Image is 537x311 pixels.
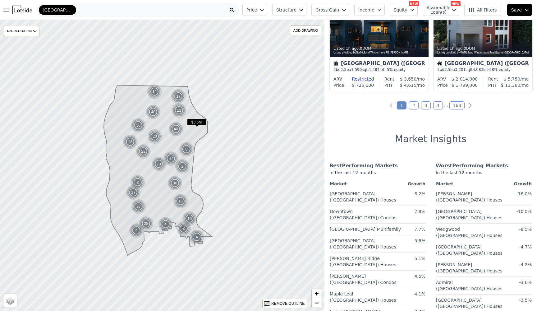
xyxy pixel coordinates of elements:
img: g1.png [189,230,204,244]
div: NEW [409,1,419,6]
div: 20 [147,129,162,144]
img: g1.png [168,176,183,191]
div: Worst Performing Markets [436,162,532,169]
button: All Filters [464,4,502,16]
a: [GEOGRAPHIC_DATA] ([GEOGRAPHIC_DATA]) Houses [436,295,503,309]
button: Price [242,4,267,16]
span: [GEOGRAPHIC_DATA] [43,7,72,13]
span: -10.0% [516,209,532,214]
div: /mo [498,76,529,82]
div: 4 [158,217,173,232]
div: 3 bd 2.5 ba sqft lot · -5% equity [333,67,425,72]
span: 8.2% [414,191,425,196]
div: Rent [488,76,498,82]
div: Price [333,82,344,88]
div: Listed , 0 DOM [333,46,425,51]
span: 7.8% [414,209,425,214]
div: 5 bd 3.5 ba sqft lot · 58% equity [437,67,529,72]
div: APPRECIATION [3,26,39,36]
div: 73 [151,156,167,172]
time: 2025-09-23 16:50 [450,46,462,51]
div: Listed , 0 DOM [437,46,529,51]
span: -4.2% [519,262,532,267]
a: [GEOGRAPHIC_DATA] ([GEOGRAPHIC_DATA]) Houses [330,236,396,250]
img: g1.png [131,199,146,214]
div: [GEOGRAPHIC_DATA] ([GEOGRAPHIC_DATA]) [333,61,425,67]
img: g1.png [163,151,179,166]
a: Page 1 is your current page [397,101,406,109]
h1: Market Insights [395,133,466,145]
a: [PERSON_NAME] ([GEOGRAPHIC_DATA]) Houses [436,189,503,203]
a: Admiral ([GEOGRAPHIC_DATA]) Houses [436,277,503,292]
a: Downtown ([GEOGRAPHIC_DATA]) Condos [330,207,397,221]
img: g1.png [179,142,194,157]
div: 28 [139,216,154,231]
span: $ 11,380 [501,83,520,88]
div: 22 [136,144,151,159]
div: In the last 12 months [329,169,426,179]
span: $3.5M [187,119,206,125]
div: Price [437,82,448,88]
a: Previous page [388,102,394,109]
span: -3.5% [519,298,532,303]
time: 2025-09-23 16:56 [346,46,359,51]
div: /mo [394,76,425,82]
div: 27 [131,199,146,214]
button: Structure [272,4,306,16]
span: 4.1% [414,291,425,296]
span: All Filters [468,7,497,13]
span: Assumable Loan(s) [427,6,447,14]
a: Jump forward [444,103,448,108]
div: Restricted [342,76,374,82]
span: $ 725,000 [352,83,374,88]
div: 2 [175,159,190,174]
span: 5.6% [414,238,425,243]
th: Growth [407,179,426,188]
a: Next page [467,102,473,109]
a: Zoom out [312,298,321,308]
img: g1.png [130,175,145,190]
div: PITI [488,82,496,88]
span: $ 3,650 [400,77,416,81]
th: Market [436,179,513,188]
span: + [314,290,319,297]
span: 4,083 [473,67,483,72]
a: Maple Leaf ([GEOGRAPHIC_DATA]) Houses [330,289,396,303]
a: Zoom in [312,289,321,298]
button: Income [354,4,385,16]
button: Gross Gain [311,4,349,16]
img: g1.png [129,223,144,238]
div: REMOVE OUTLINE [271,301,305,306]
button: Equity [390,4,418,16]
a: Page 163 [449,101,465,109]
div: ARV [437,76,446,82]
img: g1.png [147,129,163,144]
div: 16 [173,194,188,209]
div: Best Performing Markets [329,162,426,169]
span: 5.1% [414,256,425,261]
div: 48 [146,104,161,119]
a: [GEOGRAPHIC_DATA] Multifamily [330,224,401,232]
div: 17 [171,89,186,104]
div: 17 [126,185,141,200]
img: g1.png [175,159,190,174]
span: $ 2,014,000 [452,77,478,81]
div: In the last 12 months [436,169,532,179]
div: 16 [182,211,197,226]
div: 3 [176,221,191,236]
img: Lotside [12,6,32,14]
a: Layers [3,294,17,308]
span: Equity [394,7,407,13]
a: Listed 1h ago,0DOMListing provided byNWMLSand Windermere RE [PERSON_NAME]Townhouse[GEOGRAPHIC_DAT... [329,1,428,92]
button: Save [507,4,532,16]
div: NEW [451,1,461,6]
a: Wedgwood ([GEOGRAPHIC_DATA]) Houses [436,224,503,239]
span: 4.5% [414,274,425,279]
div: /mo [496,82,529,88]
img: g1.png [147,84,162,99]
div: 13 [123,134,138,149]
a: [GEOGRAPHIC_DATA] ([GEOGRAPHIC_DATA]) Houses [330,189,396,203]
span: Income [358,7,374,13]
img: g1.png [146,104,161,119]
a: [PERSON_NAME] ([GEOGRAPHIC_DATA]) Condos [330,271,397,285]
